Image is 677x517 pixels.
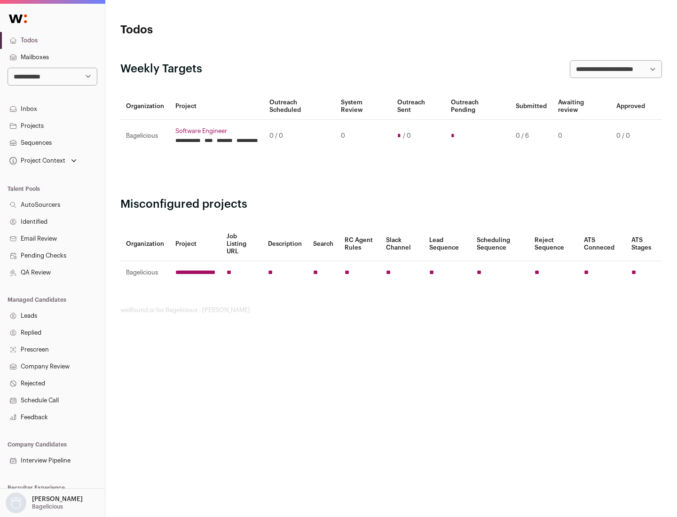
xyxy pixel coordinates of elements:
th: ATS Stages [626,227,662,261]
th: Project [170,93,264,120]
th: Search [307,227,339,261]
td: Bagelicious [120,261,170,284]
button: Open dropdown [8,154,79,167]
th: Project [170,227,221,261]
footer: wellfound:ai for Bagelicious - [PERSON_NAME] [120,306,662,314]
h1: Todos [120,23,301,38]
th: Organization [120,227,170,261]
th: Description [262,227,307,261]
td: 0 [335,120,391,152]
th: Outreach Sent [392,93,446,120]
th: ATS Conneced [578,227,625,261]
th: Outreach Scheduled [264,93,335,120]
th: Organization [120,93,170,120]
th: Submitted [510,93,552,120]
h2: Misconfigured projects [120,197,662,212]
th: Job Listing URL [221,227,262,261]
th: RC Agent Rules [339,227,380,261]
div: Project Context [8,157,65,164]
img: Wellfound [4,9,32,28]
th: Awaiting review [552,93,611,120]
img: nopic.png [6,493,26,513]
th: Scheduling Sequence [471,227,529,261]
p: Bagelicious [32,503,63,510]
th: Outreach Pending [445,93,510,120]
td: 0 / 6 [510,120,552,152]
button: Open dropdown [4,493,85,513]
th: Slack Channel [380,227,424,261]
td: Bagelicious [120,120,170,152]
p: [PERSON_NAME] [32,495,83,503]
th: System Review [335,93,391,120]
td: 0 / 0 [264,120,335,152]
th: Reject Sequence [529,227,579,261]
h2: Weekly Targets [120,62,202,77]
th: Approved [611,93,651,120]
td: 0 / 0 [611,120,651,152]
a: Software Engineer [175,127,258,135]
td: 0 [552,120,611,152]
th: Lead Sequence [424,227,471,261]
span: / 0 [403,132,411,140]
